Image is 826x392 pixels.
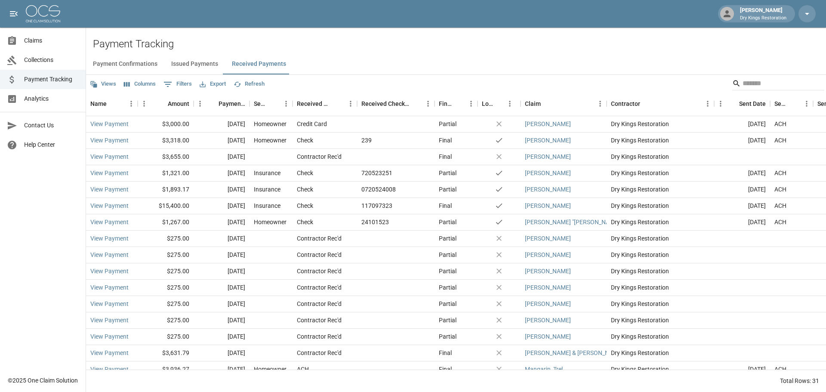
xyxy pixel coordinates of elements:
[525,152,571,161] a: [PERSON_NAME]
[24,121,79,130] span: Contact Us
[494,98,506,110] button: Sort
[503,97,516,110] button: Menu
[607,280,714,296] div: Dry Kings Restoration
[90,152,129,161] a: View Payment
[90,201,129,210] a: View Payment
[714,116,770,133] div: [DATE]
[297,234,342,243] div: Contractor Rec'd
[24,36,79,45] span: Claims
[161,77,194,91] button: Show filters
[138,97,151,110] button: Menu
[297,185,313,194] div: Check
[293,92,357,116] div: Received Method
[297,283,342,292] div: Contractor Rec'd
[138,198,194,214] div: $15,400.00
[525,267,571,275] a: [PERSON_NAME]
[541,98,553,110] button: Sort
[194,133,250,149] div: [DATE]
[250,92,293,116] div: Sender
[525,316,571,324] a: [PERSON_NAME]
[90,250,129,259] a: View Payment
[90,234,129,243] a: View Payment
[774,92,788,116] div: Sent Method
[774,136,786,145] div: ACH
[594,97,607,110] button: Menu
[194,214,250,231] div: [DATE]
[607,312,714,329] div: Dry Kings Restoration
[439,185,456,194] div: Partial
[732,77,824,92] div: Search
[90,349,129,357] a: View Payment
[774,218,786,226] div: ACH
[607,296,714,312] div: Dry Kings Restoration
[607,329,714,345] div: Dry Kings Restoration
[521,92,607,116] div: Claim
[439,136,452,145] div: Final
[24,75,79,84] span: Payment Tracking
[86,54,826,74] div: dynamic tabs
[439,250,456,259] div: Partial
[90,316,129,324] a: View Payment
[525,299,571,308] a: [PERSON_NAME]
[88,77,118,91] button: Views
[297,332,342,341] div: Contractor Rec'd
[611,92,640,116] div: Contractor
[525,250,571,259] a: [PERSON_NAME]
[361,185,396,194] div: 0720524008
[774,201,786,210] div: ACH
[138,263,194,280] div: $275.00
[297,92,332,116] div: Received Method
[90,218,129,226] a: View Payment
[740,15,786,22] p: Dry Kings Restoration
[714,198,770,214] div: [DATE]
[297,120,327,128] div: Credit Card
[194,247,250,263] div: [DATE]
[439,332,456,341] div: Partial
[26,5,60,22] img: ocs-logo-white-transparent.png
[138,280,194,296] div: $275.00
[194,296,250,312] div: [DATE]
[197,77,228,91] button: Export
[254,185,280,194] div: Insurance
[439,283,456,292] div: Partial
[640,98,652,110] button: Sort
[254,201,280,210] div: Insurance
[168,92,189,116] div: Amount
[164,54,225,74] button: Issued Payments
[297,218,313,226] div: Check
[607,165,714,182] div: Dry Kings Restoration
[361,201,392,210] div: 117097323
[439,152,452,161] div: Final
[439,365,452,373] div: Final
[297,152,342,161] div: Contractor Rec'd
[90,332,129,341] a: View Payment
[138,231,194,247] div: $275.00
[607,149,714,165] div: Dry Kings Restoration
[194,182,250,198] div: [DATE]
[344,97,357,110] button: Menu
[194,263,250,280] div: [DATE]
[297,299,342,308] div: Contractor Rec'd
[439,201,452,210] div: Final
[90,185,129,194] a: View Payment
[86,54,164,74] button: Payment Confirmations
[439,92,453,116] div: Final/Partial
[357,92,435,116] div: Received Check Number
[138,312,194,329] div: $275.00
[774,169,786,177] div: ACH
[714,92,770,116] div: Sent Date
[607,247,714,263] div: Dry Kings Restoration
[714,133,770,149] div: [DATE]
[439,267,456,275] div: Partial
[122,77,158,91] button: Select columns
[254,92,268,116] div: Sender
[525,169,571,177] a: [PERSON_NAME]
[774,365,786,373] div: ACH
[138,329,194,345] div: $275.00
[297,267,342,275] div: Contractor Rec'd
[525,218,669,226] a: [PERSON_NAME] "[PERSON_NAME]" [PERSON_NAME]
[138,116,194,133] div: $3,000.00
[254,169,280,177] div: Insurance
[219,92,245,116] div: Payment Date
[297,250,342,259] div: Contractor Rec'd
